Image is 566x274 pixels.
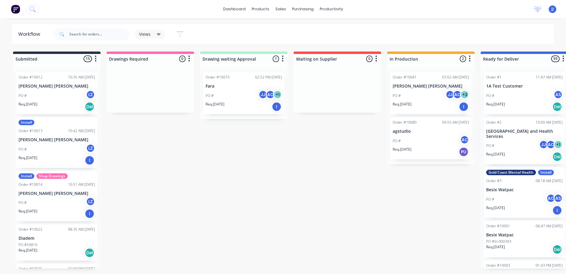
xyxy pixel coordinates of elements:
div: 08:18 AM [DATE] [536,178,563,184]
div: AC [460,135,469,144]
div: AS [554,194,563,203]
div: Del [85,248,94,258]
div: + 1 [554,140,563,149]
div: + 2 [460,90,469,99]
div: Shop Drawings [36,173,68,179]
p: Req. [DATE] [19,155,37,161]
div: Order #210:00 AM [DATE][GEOGRAPHIC_DATA] and Health ServicesPO #JJAC+1Req.[DATE]Del [484,117,565,165]
div: Order #1008009:55 AM [DATE]agstudioPO #ACReq.[DATE]PU [390,117,472,159]
div: Order #10022 [19,227,43,232]
div: Order #1 [486,75,502,80]
div: purchasing [289,5,317,14]
p: PO # [393,93,401,99]
p: Req. [DATE] [486,152,505,157]
div: Order #10001 [486,223,510,229]
p: Req. [DATE] [19,102,37,107]
p: PO #SI-000393 [486,239,511,244]
div: Order #1002208:35 AM [DATE]DiademPO #59810Req.[DATE]Del [16,224,97,261]
p: Diadem [19,236,95,241]
span: JJ [551,6,554,12]
p: [GEOGRAPHIC_DATA] and Health Services [486,129,563,139]
div: Order #10003 [486,263,510,268]
p: Req. [DATE] [19,209,37,214]
div: Order #10035 [19,266,43,272]
div: LZ [86,144,95,153]
div: Install [19,120,34,125]
div: AC [546,194,555,203]
p: PO # [486,143,494,149]
div: 10:00 AM [DATE] [536,120,563,125]
div: 10:35 AM [DATE] [68,75,95,80]
div: 11:47 AM [DATE] [536,75,563,80]
div: productivity [317,5,346,14]
div: AC [546,140,555,149]
div: AC [266,90,275,99]
p: [PERSON_NAME] [PERSON_NAME] [393,84,469,89]
p: [PERSON_NAME] [PERSON_NAME] [19,191,95,196]
div: Install [538,170,554,175]
div: Del [552,245,562,254]
p: [PERSON_NAME] [PERSON_NAME] [19,137,95,142]
div: Del [552,152,562,162]
p: Req. [DATE] [393,102,411,107]
div: LZ [86,90,95,99]
div: Order #1001210:35 AM [DATE][PERSON_NAME] [PERSON_NAME]PO #LZReq.[DATE]Del [16,72,97,114]
p: Req. [DATE] [486,205,505,211]
div: 01:08 PM [DATE] [68,266,95,272]
div: InstallOrder #1001310:42 AM [DATE][PERSON_NAME] [PERSON_NAME]PO #LZReq.[DATE]I [16,117,97,168]
div: + 1 [273,90,282,99]
div: I [552,206,562,215]
div: JJ [445,90,455,99]
p: Fara [206,84,282,89]
img: Factory [11,5,20,14]
div: 07:02 AM [DATE] [442,75,469,80]
div: 10:51 AM [DATE] [68,182,95,187]
div: I [85,209,94,219]
p: PO # [393,138,401,144]
div: Order #1000106:47 AM [DATE]Besix WatpacPO #SI-000393Req.[DATE]Del [484,221,565,257]
div: Order #1007302:52 PM [DATE]FaraPO #JJAC+1Req.[DATE]I [203,72,285,114]
div: 01:43 PM [DATE] [536,263,563,268]
p: Req. [DATE] [206,102,224,107]
div: 02:52 PM [DATE] [255,75,282,80]
div: 09:55 AM [DATE] [442,120,469,125]
div: JJ [539,140,548,149]
p: PO # [486,93,494,99]
p: Besix Watpac [486,187,563,192]
p: PO # [19,93,27,99]
div: 06:47 AM [DATE] [536,223,563,229]
div: 08:35 AM [DATE] [68,227,95,232]
p: PO # [486,197,494,202]
p: [PERSON_NAME] [PERSON_NAME] [19,84,95,89]
div: Order #10012 [19,75,43,80]
div: Order #3 [486,178,502,184]
span: Views [139,31,151,37]
div: products [249,5,272,14]
p: PO #59810 [19,242,37,248]
p: PO # [19,200,27,206]
p: Req. [DATE] [19,248,37,253]
input: Search for orders... [69,28,129,40]
div: Order #10080 [393,120,417,125]
div: Del [85,102,94,112]
div: Install [19,173,34,179]
div: Order #10073 [206,75,230,80]
div: I [459,102,469,112]
div: Order #10041 [393,75,417,80]
p: 1A Test Customer [486,84,563,89]
p: Req. [DATE] [393,147,411,152]
div: Order #2 [486,120,502,125]
div: Del [552,102,562,112]
p: Besix Watpac [486,232,563,238]
div: Gold Coast Mental Health [486,170,536,175]
div: Gold Coast Mental HealthInstallOrder #308:18 AM [DATE]Besix WatpacPO #ACASReq.[DATE]I [484,167,565,218]
div: JJ [258,90,268,99]
div: PU [459,147,469,157]
a: dashboard [220,5,249,14]
div: I [272,102,281,112]
p: Req. [DATE] [486,244,505,250]
div: Order #111:47 AM [DATE]1A Test CustomerPO #ASReq.[DATE]Del [484,72,565,114]
div: Order #1004107:02 AM [DATE][PERSON_NAME] [PERSON_NAME]PO #JJAC+2Req.[DATE]I [390,72,472,114]
div: Workflow [18,31,43,38]
div: LZ [86,197,95,206]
